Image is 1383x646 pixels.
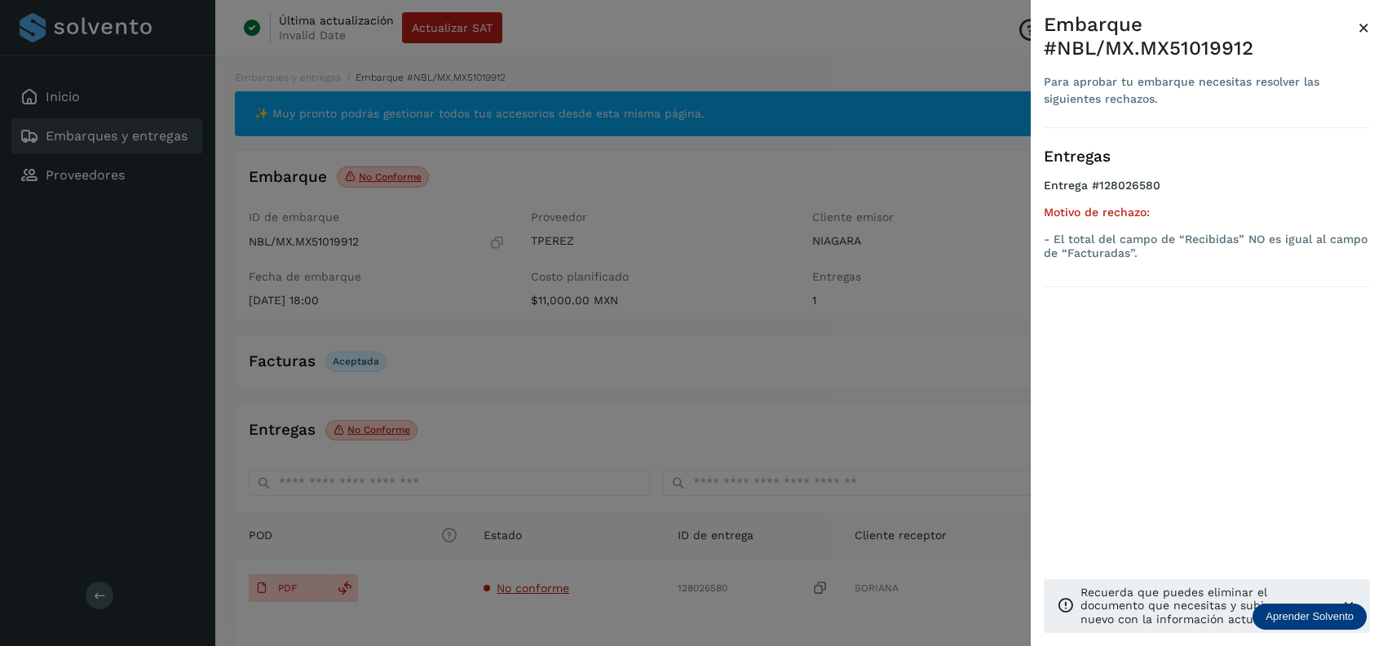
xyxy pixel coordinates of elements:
h5: Motivo de rechazo: [1044,206,1370,219]
h3: Entregas [1044,148,1370,166]
p: Aprender Solvento [1266,610,1354,623]
div: Para aprobar tu embarque necesitas resolver las siguientes rechazos. [1044,73,1358,108]
div: Aprender Solvento [1253,604,1367,630]
h4: Entrega #128026580 [1044,179,1370,206]
div: Embarque #NBL/MX.MX51019912 [1044,13,1358,60]
p: Recuerda que puedes eliminar el documento que necesitas y subir uno nuevo con la información actu... [1080,586,1328,626]
p: - El total del campo de “Recibidas” NO es igual al campo de “Facturadas”. [1044,232,1370,260]
button: Close [1358,13,1370,42]
span: × [1358,16,1370,39]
